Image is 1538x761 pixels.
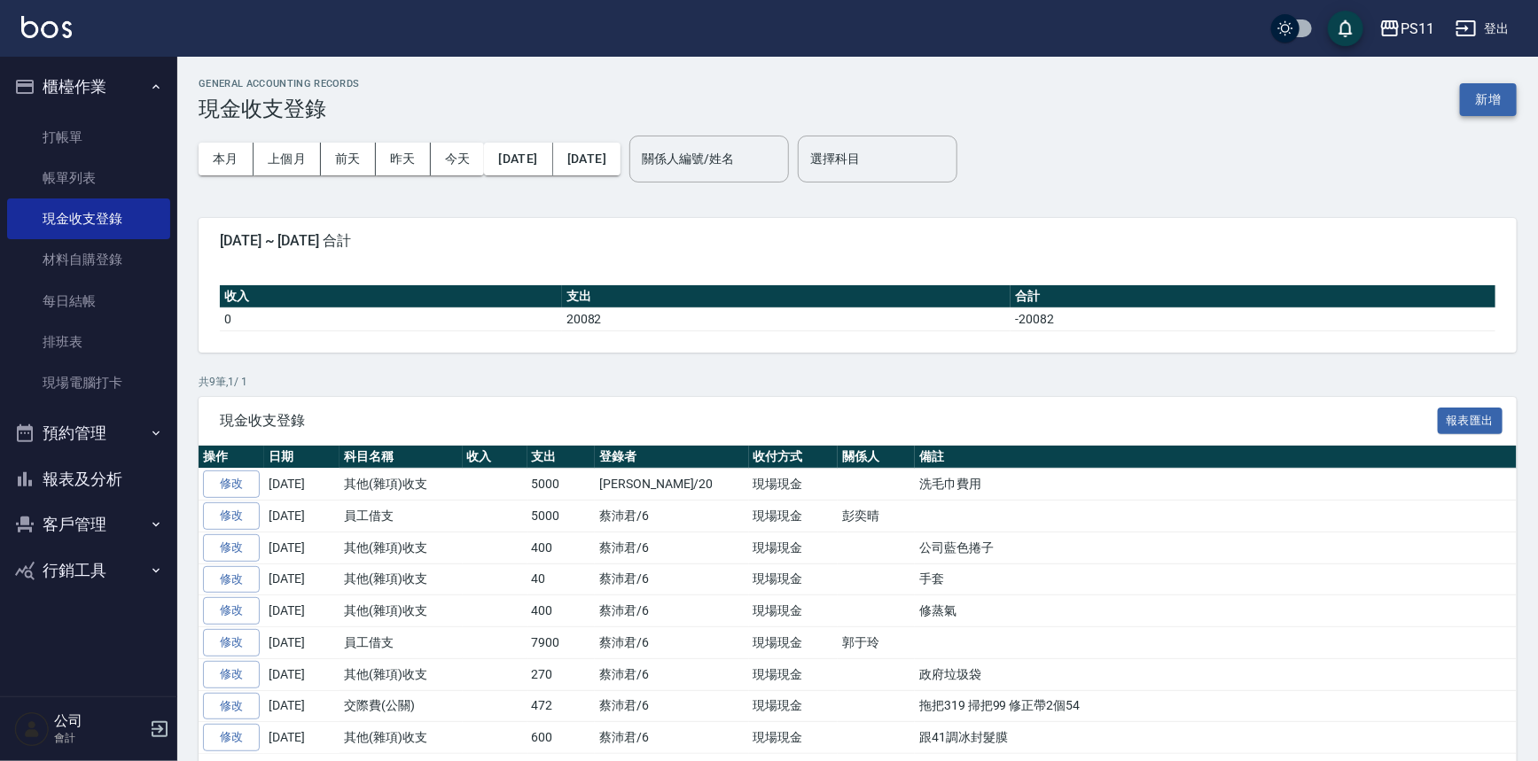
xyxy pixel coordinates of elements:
[915,595,1517,627] td: 修蒸氣
[203,661,260,688] a: 修改
[203,566,260,594] a: 修改
[264,563,340,595] td: [DATE]
[595,690,748,722] td: 蔡沛君/6
[595,595,748,627] td: 蔡沛君/6
[264,595,340,627] td: [DATE]
[749,658,839,690] td: 現場現金
[340,532,463,563] td: 其他(雜項)收支
[7,322,170,362] a: 排班表
[915,469,1517,501] td: 洗毛巾費用
[915,446,1517,469] th: 備註
[203,693,260,720] a: 修改
[264,690,340,722] td: [DATE]
[527,627,596,659] td: 7900
[264,627,340,659] td: [DATE]
[203,724,260,751] a: 修改
[527,469,596,501] td: 5000
[1438,411,1503,428] a: 報表匯出
[340,595,463,627] td: 其他(雜項)收支
[340,722,463,754] td: 其他(雜項)收支
[340,501,463,532] td: 員工借支
[562,285,1011,308] th: 支出
[527,658,596,690] td: 270
[7,198,170,239] a: 現金收支登錄
[1011,307,1495,330] td: -20082
[915,532,1517,563] td: 公司藍色捲子
[321,143,376,175] button: 前天
[7,64,170,110] button: 櫃檯作業
[7,410,170,456] button: 預約管理
[199,78,360,89] h2: GENERAL ACCOUNTING RECORDS
[7,239,170,280] a: 材料自購登錄
[340,690,463,722] td: 交際費(公關)
[220,412,1438,430] span: 現金收支登錄
[340,658,463,690] td: 其他(雜項)收支
[1448,12,1517,45] button: 登出
[431,143,485,175] button: 今天
[264,658,340,690] td: [DATE]
[527,501,596,532] td: 5000
[254,143,321,175] button: 上個月
[264,722,340,754] td: [DATE]
[838,627,915,659] td: 郭于玲
[220,285,562,308] th: 收入
[199,446,264,469] th: 操作
[220,307,562,330] td: 0
[595,501,748,532] td: 蔡沛君/6
[562,307,1011,330] td: 20082
[340,446,463,469] th: 科目名稱
[527,563,596,595] td: 40
[203,597,260,625] a: 修改
[21,16,72,38] img: Logo
[54,730,144,746] p: 會計
[340,469,463,501] td: 其他(雜項)收支
[199,97,360,121] h3: 現金收支登錄
[527,722,596,754] td: 600
[749,627,839,659] td: 現場現金
[595,446,748,469] th: 登錄者
[7,117,170,158] a: 打帳單
[1372,11,1441,47] button: PS11
[199,143,254,175] button: 本月
[199,374,1517,390] p: 共 9 筆, 1 / 1
[264,446,340,469] th: 日期
[1460,83,1517,116] button: 新增
[1401,18,1434,40] div: PS11
[749,690,839,722] td: 現場現金
[1011,285,1495,308] th: 合計
[7,158,170,198] a: 帳單列表
[203,502,260,530] a: 修改
[527,532,596,563] td: 400
[595,532,748,563] td: 蔡沛君/6
[915,563,1517,595] td: 手套
[749,563,839,595] td: 現場現金
[7,501,170,547] button: 客戶管理
[203,629,260,656] a: 修改
[264,532,340,563] td: [DATE]
[749,595,839,627] td: 現場現金
[595,627,748,659] td: 蔡沛君/6
[1460,90,1517,107] a: 新增
[484,143,552,175] button: [DATE]
[376,143,431,175] button: 昨天
[838,446,915,469] th: 關係人
[1328,11,1363,46] button: save
[7,281,170,322] a: 每日結帳
[838,501,915,532] td: 彭奕晴
[340,563,463,595] td: 其他(雜項)收支
[527,446,596,469] th: 支出
[749,501,839,532] td: 現場現金
[463,446,527,469] th: 收入
[595,563,748,595] td: 蔡沛君/6
[340,627,463,659] td: 員工借支
[553,143,621,175] button: [DATE]
[7,362,170,403] a: 現場電腦打卡
[1438,408,1503,435] button: 報表匯出
[595,722,748,754] td: 蔡沛君/6
[264,501,340,532] td: [DATE]
[915,658,1517,690] td: 政府垃圾袋
[595,469,748,501] td: [PERSON_NAME]/20
[749,446,839,469] th: 收付方式
[203,534,260,562] a: 修改
[264,469,340,501] td: [DATE]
